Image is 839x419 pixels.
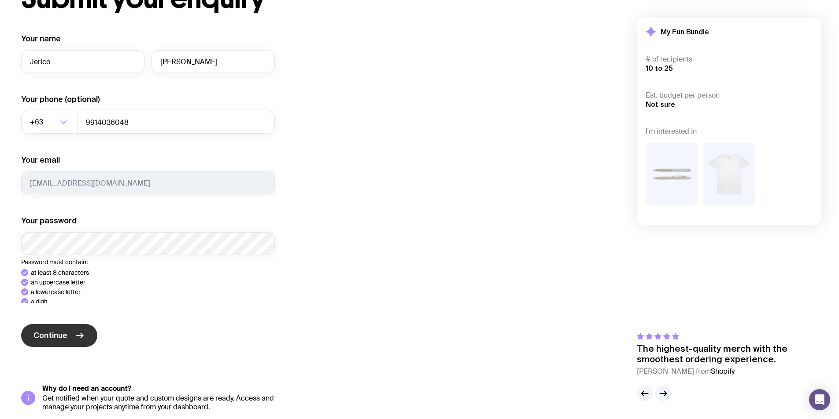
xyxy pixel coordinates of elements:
[646,64,673,72] span: 10 to 25
[637,343,821,364] p: The highest-quality merch with the smoothest ordering experience.
[152,50,275,73] input: Last name
[33,330,67,341] span: Continue
[646,100,675,108] span: Not sure
[646,127,813,136] h4: I'm interested in
[21,33,61,44] label: Your name
[661,27,709,36] h2: My Fun Bundle
[646,91,813,100] h4: Est. budget per person
[711,367,735,376] span: Shopify
[31,288,81,295] p: a lowercase letter
[646,55,813,64] h4: # of recipients
[21,94,100,105] label: Your phone (optional)
[77,111,275,134] input: 0400123456
[45,111,57,134] input: Search for option
[31,279,85,286] p: an uppercase letter
[637,366,821,377] cite: [PERSON_NAME] from
[21,259,275,266] p: Password must contain:
[809,389,830,410] div: Open Intercom Messenger
[31,298,48,305] p: a digit
[31,269,89,276] p: at least 8 characters
[21,171,275,194] input: you@email.com
[21,324,97,347] button: Continue
[30,111,45,134] span: +63
[42,384,275,393] h5: Why do I need an account?
[42,394,275,412] p: Get notified when your quote and custom designs are ready. Access and manage your projects anytim...
[21,155,60,165] label: Your email
[21,111,78,134] div: Search for option
[21,50,144,73] input: First name
[21,215,77,226] label: Your password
